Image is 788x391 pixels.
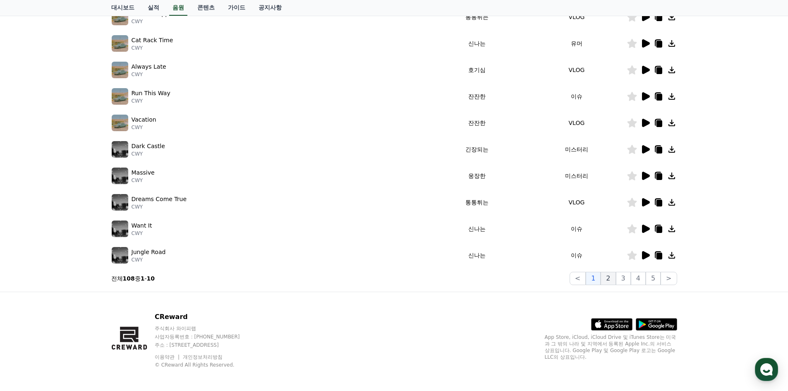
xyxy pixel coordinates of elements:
p: 사업자등록번호 : [PHONE_NUMBER] [155,333,256,340]
td: VLOG [527,4,626,30]
img: music [112,9,128,25]
td: 통통튀는 [427,4,527,30]
button: 2 [601,272,616,285]
td: 이슈 [527,242,626,269]
td: 이슈 [527,216,626,242]
a: 이용약관 [155,354,181,360]
td: 긴장되는 [427,136,527,163]
p: CReward [155,312,256,322]
td: 미스터리 [527,136,626,163]
img: music [112,62,128,78]
button: 4 [631,272,646,285]
button: < [570,272,586,285]
td: 통통튀는 [427,189,527,216]
p: Dreams Come True [132,195,187,204]
img: music [112,35,128,52]
img: music [112,141,128,158]
p: CWY [132,45,173,51]
p: 주소 : [STREET_ADDRESS] [155,342,256,348]
img: music [112,115,128,131]
p: CWY [132,204,187,210]
p: Dark Castle [132,142,165,151]
a: 대화 [55,262,107,283]
button: 1 [586,272,601,285]
p: Jungle Road [132,248,166,257]
button: 5 [646,272,661,285]
td: 미스터리 [527,163,626,189]
td: 이슈 [527,83,626,110]
p: CWY [132,151,165,157]
td: VLOG [527,189,626,216]
p: Want It [132,221,152,230]
td: 유머 [527,30,626,57]
img: music [112,194,128,211]
a: 개인정보처리방침 [183,354,223,360]
img: music [112,247,128,264]
strong: 10 [147,275,155,282]
span: 홈 [26,275,31,281]
td: 잔잔한 [427,110,527,136]
strong: 108 [123,275,135,282]
p: 전체 중 - [111,274,155,283]
p: CWY [132,257,166,263]
p: Vacation [132,115,156,124]
td: 잔잔한 [427,83,527,110]
p: Run This Way [132,89,170,98]
td: VLOG [527,57,626,83]
p: CWY [132,177,155,184]
button: 3 [616,272,631,285]
p: CWY [132,18,184,25]
td: 호기심 [427,57,527,83]
img: music [112,221,128,237]
td: 신나는 [427,30,527,57]
p: CWY [132,71,166,78]
p: 주식회사 와이피랩 [155,325,256,332]
p: © CReward All Rights Reserved. [155,362,256,368]
td: 웅장한 [427,163,527,189]
span: 설정 [128,275,138,281]
span: 대화 [76,275,86,282]
p: App Store, iCloud, iCloud Drive 및 iTunes Store는 미국과 그 밖의 나라 및 지역에서 등록된 Apple Inc.의 서비스 상표입니다. Goo... [545,334,677,360]
strong: 1 [141,275,145,282]
a: 설정 [107,262,159,283]
p: CWY [132,230,152,237]
p: CWY [132,98,170,104]
td: 신나는 [427,216,527,242]
p: Massive [132,168,155,177]
p: Cat Rack Time [132,36,173,45]
button: > [661,272,677,285]
img: music [112,168,128,184]
p: CWY [132,124,156,131]
a: 홈 [2,262,55,283]
td: 신나는 [427,242,527,269]
img: music [112,88,128,105]
td: VLOG [527,110,626,136]
p: Always Late [132,62,166,71]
